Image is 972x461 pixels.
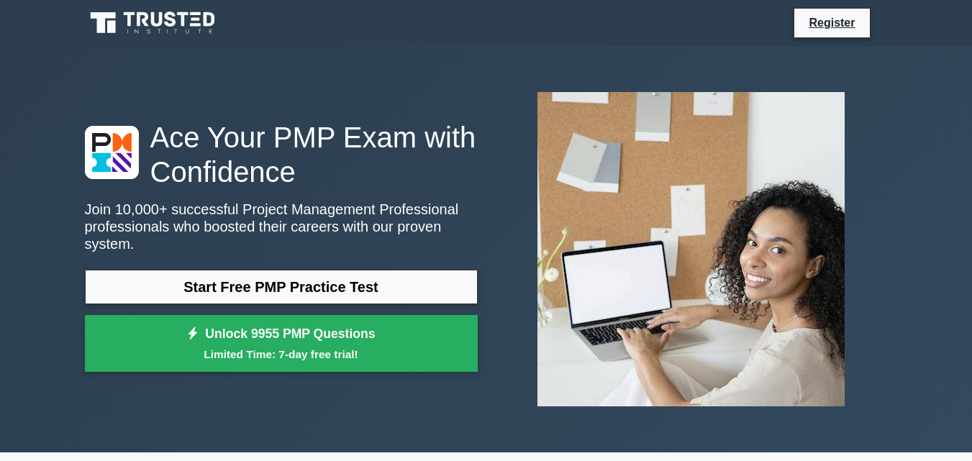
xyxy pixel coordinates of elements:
[85,120,478,189] h1: Ace Your PMP Exam with Confidence
[103,346,460,362] small: Limited Time: 7-day free trial!
[800,14,863,32] a: Register
[85,315,478,373] a: Unlock 9955 PMP QuestionsLimited Time: 7-day free trial!
[85,201,478,252] p: Join 10,000+ successful Project Management Professional professionals who boosted their careers w...
[85,270,478,304] a: Start Free PMP Practice Test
